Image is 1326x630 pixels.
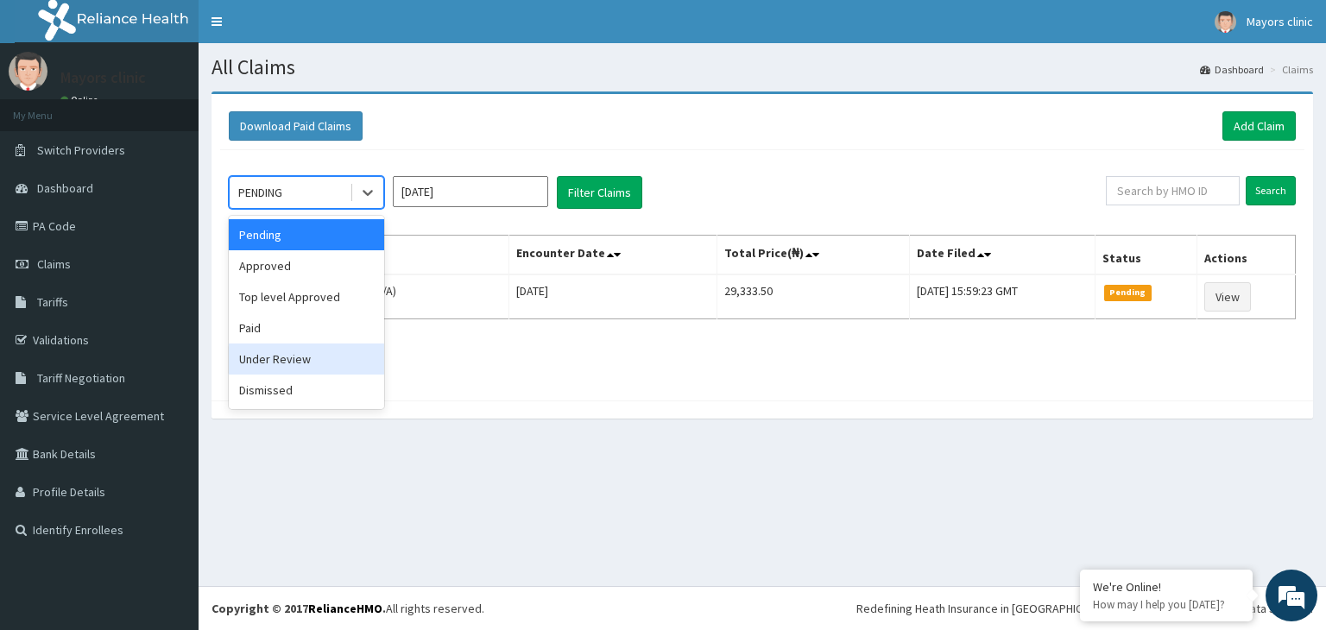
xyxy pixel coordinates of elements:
[9,52,47,91] img: User Image
[229,250,384,281] div: Approved
[1204,282,1251,312] a: View
[212,601,386,616] strong: Copyright © 2017 .
[37,370,125,386] span: Tariff Negotiation
[1222,111,1296,141] a: Add Claim
[717,274,909,319] td: 29,333.50
[1200,62,1264,77] a: Dashboard
[1093,597,1240,612] p: How may I help you today?
[1093,579,1240,595] div: We're Online!
[1246,176,1296,205] input: Search
[229,111,363,141] button: Download Paid Claims
[229,312,384,343] div: Paid
[856,600,1313,617] div: Redefining Heath Insurance in [GEOGRAPHIC_DATA] using Telemedicine and Data Science!
[60,70,146,85] p: Mayors clinic
[557,176,642,209] button: Filter Claims
[509,274,717,319] td: [DATE]
[212,56,1313,79] h1: All Claims
[229,375,384,406] div: Dismissed
[1106,176,1240,205] input: Search by HMO ID
[229,219,384,250] div: Pending
[1095,236,1197,275] th: Status
[1197,236,1296,275] th: Actions
[717,236,909,275] th: Total Price(₦)
[909,274,1095,319] td: [DATE] 15:59:23 GMT
[1247,14,1313,29] span: Mayors clinic
[393,176,548,207] input: Select Month and Year
[37,180,93,196] span: Dashboard
[1104,285,1152,300] span: Pending
[37,256,71,272] span: Claims
[308,601,382,616] a: RelianceHMO
[509,236,717,275] th: Encounter Date
[60,94,102,106] a: Online
[37,142,125,158] span: Switch Providers
[1215,11,1236,33] img: User Image
[199,586,1326,630] footer: All rights reserved.
[229,343,384,375] div: Under Review
[1266,62,1313,77] li: Claims
[37,294,68,310] span: Tariffs
[909,236,1095,275] th: Date Filed
[238,184,282,201] div: PENDING
[229,281,384,312] div: Top level Approved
